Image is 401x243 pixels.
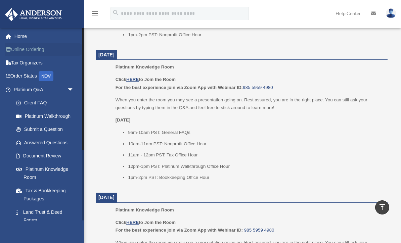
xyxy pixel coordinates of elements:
a: Platinum Walkthrough [9,109,84,123]
div: NEW [39,71,53,81]
b: For the best experience join via Zoom App with Webinar ID: [116,228,243,233]
a: 985 5959 4980 [243,85,273,90]
b: Click to Join the Room [116,220,176,225]
p: When you enter the room you may see a presentation going on. Rest assured, you are in the right p... [116,96,383,112]
a: Platinum Q&Aarrow_drop_down [5,83,84,96]
span: Platinum Knowledge Room [116,64,174,69]
span: [DATE] [98,52,115,57]
a: 985 5959 4980 [244,228,274,233]
a: vertical_align_top [375,200,389,214]
a: menu [91,12,99,17]
i: vertical_align_top [378,203,386,211]
img: Anderson Advisors Platinum Portal [3,8,64,21]
u: [DATE] [116,117,131,123]
a: HERE [126,220,139,225]
a: Land Trust & Deed Forum [9,205,84,227]
a: Platinum Knowledge Room [9,162,81,184]
b: Click to Join the Room [116,77,176,82]
span: arrow_drop_down [67,83,81,97]
i: search [112,9,120,16]
a: Tax & Bookkeeping Packages [9,184,84,205]
a: HERE [126,77,139,82]
a: Tax Organizers [5,56,84,69]
a: Submit a Question [9,123,84,136]
img: User Pic [386,8,396,18]
span: Platinum Knowledge Room [116,207,174,212]
a: Order StatusNEW [5,69,84,83]
li: 11am - 12pm PST: Tax Office Hour [128,151,383,159]
span: [DATE] [98,195,115,200]
i: menu [91,9,99,17]
a: Client FAQ [9,96,84,110]
b: For the best experience join via Zoom App with Webinar ID: [116,85,243,90]
a: Answered Questions [9,136,84,149]
a: Home [5,30,84,43]
a: Document Review [9,149,84,163]
li: 9am-10am PST: General FAQs [128,129,383,137]
a: Online Ordering [5,43,84,56]
li: 12pm-1pm PST: Platinum Walkthrough Office Hour [128,162,383,171]
li: 1pm-2pm PST: Nonprofit Office Hour [128,31,383,39]
li: 1pm-2pm PST: Bookkeeping Office Hour [128,174,383,182]
li: 10am-11am PST: Nonprofit Office Hour [128,140,383,148]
